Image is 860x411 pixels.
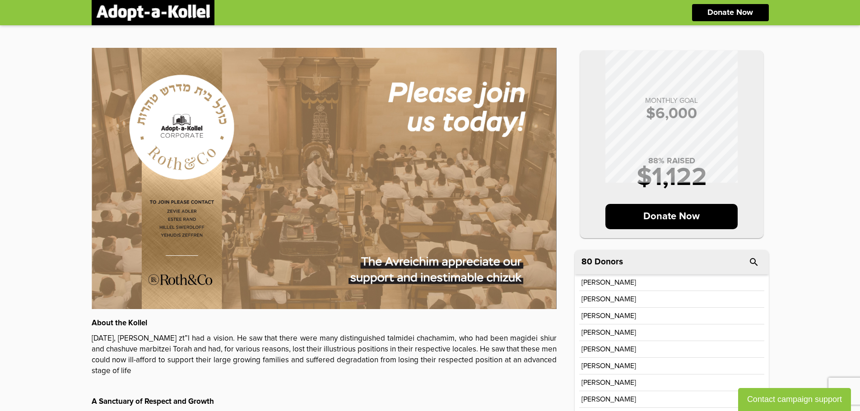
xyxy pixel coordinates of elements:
[92,333,557,377] p: [DATE], [PERSON_NAME] zt”l had a vision. He saw that there were many distinguished talmidei chach...
[707,9,753,17] p: Donate Now
[581,279,636,286] p: [PERSON_NAME]
[581,312,636,319] p: [PERSON_NAME]
[581,379,636,386] p: [PERSON_NAME]
[581,296,636,303] p: [PERSON_NAME]
[605,204,738,229] p: Donate Now
[581,346,636,353] p: [PERSON_NAME]
[581,396,636,403] p: [PERSON_NAME]
[748,257,759,268] i: search
[589,97,754,104] p: MONTHLY GOAL
[581,329,636,336] p: [PERSON_NAME]
[738,388,851,411] button: Contact campaign support
[92,48,557,309] img: v293ENngFW.sGZY7yaiE1.jpg
[581,362,636,369] p: [PERSON_NAME]
[92,398,214,406] strong: A Sanctuary of Respect and Growth
[595,258,623,266] p: Donors
[96,5,210,21] img: logonobg.png
[581,258,592,266] span: 80
[92,319,147,327] strong: About the Kollel
[589,106,754,121] p: $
